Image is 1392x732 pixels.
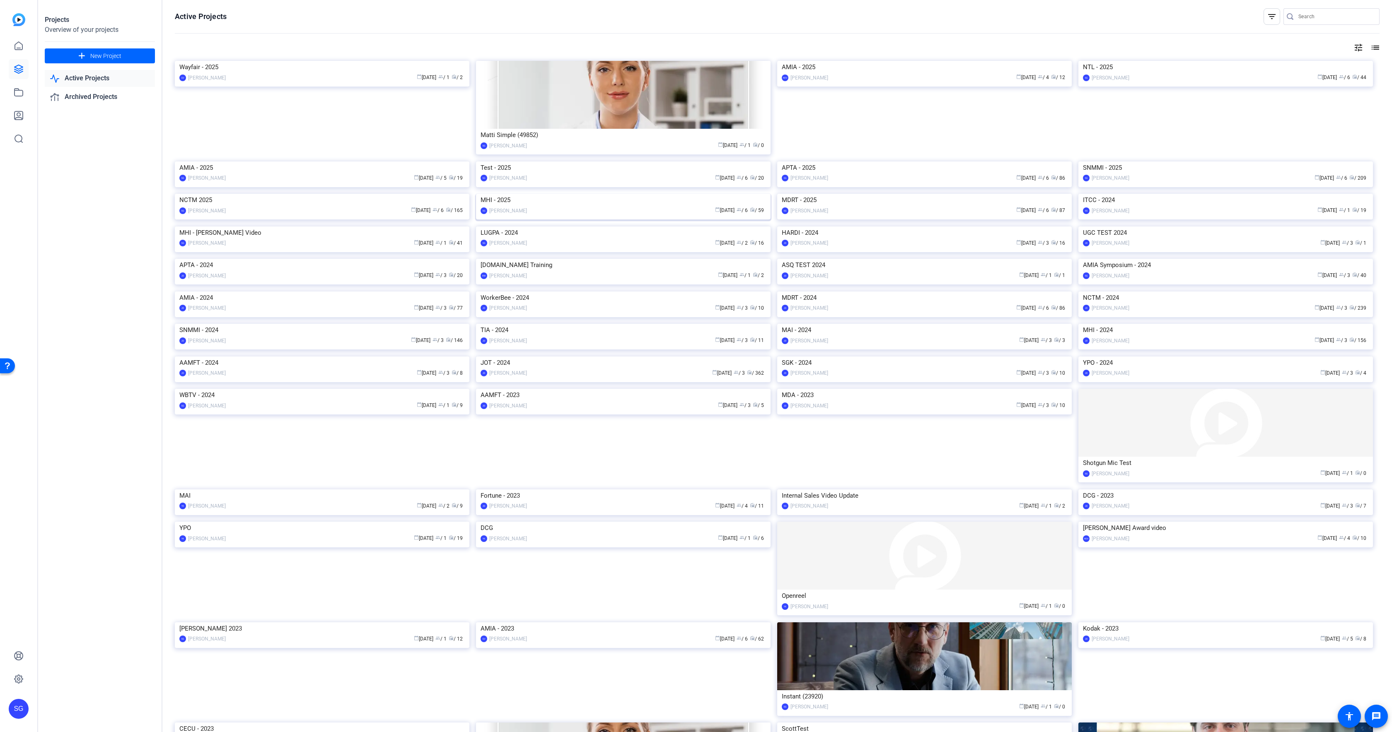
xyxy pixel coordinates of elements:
span: radio [750,207,755,212]
div: UGC TEST 2024 [1083,226,1368,239]
span: radio [1352,272,1357,277]
div: ASQ TEST 2024 [782,259,1067,271]
span: calendar_today [1016,74,1021,79]
span: radio [747,370,752,375]
span: radio [452,370,457,375]
a: Archived Projects [45,89,155,106]
div: AMIA - 2024 [179,291,465,304]
div: [PERSON_NAME] [790,239,828,247]
span: / 3 [1041,337,1052,343]
span: group [1038,305,1043,310]
div: MDRT - 2025 [782,194,1067,206]
span: group [1041,337,1046,342]
span: / 10 [750,305,764,311]
div: SG [782,207,788,214]
span: / 20 [750,175,764,181]
div: [PERSON_NAME] [188,207,226,215]
span: group [1342,370,1347,375]
span: / 6 [1038,305,1049,311]
span: radio [1352,74,1357,79]
div: SNMMI - 2024 [179,324,465,336]
div: JD [782,370,788,376]
span: / 1 [1339,207,1350,213]
div: SG [481,240,487,246]
div: SG [1083,207,1090,214]
div: [PERSON_NAME] [790,369,828,377]
span: group [1342,240,1347,245]
span: group [1339,272,1344,277]
div: Matti Simple (49852) [481,129,766,141]
span: group [435,305,440,310]
div: [PERSON_NAME] [1092,174,1129,182]
span: [DATE] [712,370,732,376]
div: JD [1083,305,1090,311]
span: [DATE] [1016,207,1036,213]
span: / 3 [1038,240,1049,246]
div: JD [179,370,186,376]
span: calendar_today [1315,337,1319,342]
div: JD [481,337,487,344]
span: group [438,74,443,79]
div: NTL - 2025 [1083,61,1368,73]
span: [DATE] [1317,75,1337,80]
span: / 44 [1352,75,1366,80]
span: / 8 [452,370,463,376]
div: LUGPA - 2024 [481,226,766,239]
span: group [1038,175,1043,180]
div: SG [481,175,487,181]
span: group [1038,207,1043,212]
span: / 6 [1336,175,1347,181]
mat-icon: message [1371,711,1381,721]
span: / 40 [1352,272,1366,278]
div: JD [782,240,788,246]
span: / 59 [750,207,764,213]
div: JD [481,305,487,311]
span: radio [449,175,454,180]
span: [DATE] [718,272,737,278]
span: / 3 [1038,370,1049,376]
span: / 3 [1336,337,1347,343]
div: AMIA - 2025 [179,161,465,174]
span: [DATE] [718,142,737,148]
div: [PERSON_NAME] [489,142,527,150]
span: / 77 [449,305,463,311]
span: / 6 [1038,207,1049,213]
div: JD [481,370,487,376]
div: TIA - 2024 [481,324,766,336]
span: radio [1355,370,1360,375]
span: [DATE] [1016,175,1036,181]
span: radio [750,337,755,342]
div: [PERSON_NAME] [188,369,226,377]
span: / 16 [1051,240,1065,246]
span: / 87 [1051,207,1065,213]
span: [DATE] [1315,305,1334,311]
div: NCTM 2025 [179,194,465,206]
span: group [1038,370,1043,375]
span: [DATE] [414,240,433,246]
div: WorkerBee - 2024 [481,291,766,304]
div: [PERSON_NAME] [188,272,226,280]
span: radio [750,240,755,245]
span: calendar_today [718,142,723,147]
span: radio [452,74,457,79]
div: SG [179,240,186,246]
span: [DATE] [715,207,735,213]
span: / 3 [737,337,748,343]
span: [DATE] [417,75,436,80]
div: SGK - 2024 [782,356,1067,369]
span: [DATE] [1315,337,1334,343]
span: [DATE] [414,272,433,278]
div: SG [782,175,788,181]
div: SG [1083,272,1090,279]
span: / 362 [747,370,764,376]
span: / 3 [438,370,450,376]
span: radio [1051,175,1056,180]
span: / 3 [435,305,447,311]
span: calendar_today [414,305,419,310]
div: SG [481,207,487,214]
span: / 2 [753,272,764,278]
span: [DATE] [411,337,430,343]
div: [PERSON_NAME] [489,174,527,182]
span: group [433,337,437,342]
span: calendar_today [1019,337,1024,342]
